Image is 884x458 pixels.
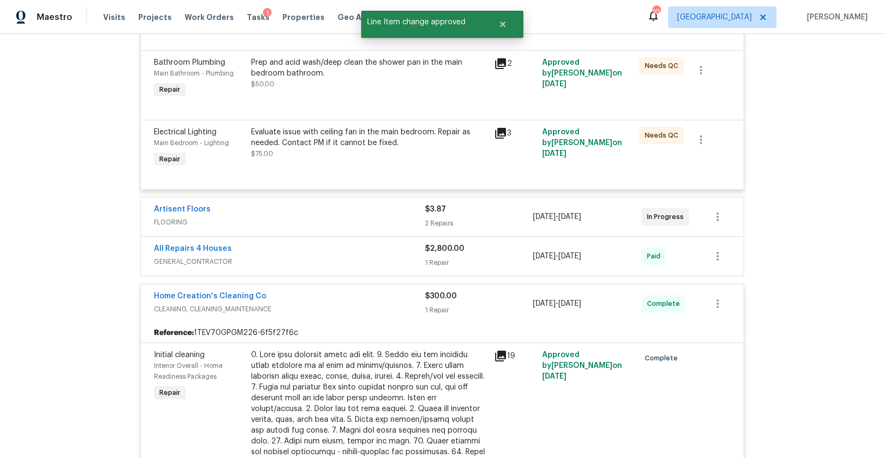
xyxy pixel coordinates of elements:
span: $75.00 [251,151,273,157]
span: Tasks [247,13,269,21]
span: [DATE] [558,252,581,260]
span: Repair [155,84,185,95]
span: CLEANING, CLEANING_MAINTENANCE [154,304,425,315]
span: $3.87 [425,206,446,213]
div: 1 Repair [425,257,534,268]
a: Home Creation's Cleaning Co [154,292,266,300]
a: Artisent Floors [154,206,211,213]
span: Paid [647,251,665,262]
span: Needs QC [645,130,683,141]
span: Projects [138,12,172,23]
span: Approved by [PERSON_NAME] on [542,351,622,380]
span: [DATE] [558,300,581,307]
span: Work Orders [185,12,234,23]
span: [DATE] [542,80,566,88]
span: Line Item change approved [361,11,485,33]
span: Repair [155,154,185,165]
span: $300.00 [425,292,457,300]
div: 19 [494,350,536,363]
div: Evaluate issue with ceiling fan in the main bedroom. Repair as needed. Contact PM if it cannot be... [251,127,488,148]
span: FLOORING [154,217,425,228]
button: Close [485,13,521,35]
span: Complete [645,353,682,364]
span: Visits [103,12,125,23]
span: [DATE] [542,150,566,158]
span: - [533,251,581,262]
span: Needs QC [645,60,683,71]
div: 2 Repairs [425,218,534,229]
div: 1TEV70GPGM226-6f5f27f6c [141,323,744,343]
span: Maestro [37,12,72,23]
span: - [533,211,581,222]
span: Electrical Lighting [154,128,217,136]
span: [DATE] [533,300,556,307]
div: 1 [263,8,272,19]
span: GENERAL_CONTRACTOR [154,256,425,267]
span: Approved by [PERSON_NAME] on [542,59,622,88]
span: [DATE] [533,252,556,260]
span: Approved by [PERSON_NAME] on [542,128,622,158]
span: Geo Assignments [338,12,408,23]
span: [DATE] [558,213,581,221]
span: Main Bathroom - Plumbing [154,70,234,77]
span: $50.00 [251,81,274,87]
div: Prep and acid wash/deep clean the shower pan in the main bedroom bathroom. [251,57,488,79]
span: $2,800.00 [425,245,464,252]
span: Repair [155,387,185,398]
div: 2 [494,57,536,70]
div: 3 [494,127,536,140]
span: Interior Overall - Home Readiness Packages [154,363,222,380]
span: [GEOGRAPHIC_DATA] [677,12,752,23]
span: Initial cleaning [154,351,205,359]
div: 10 [652,6,660,17]
b: Reference: [154,327,194,338]
span: Main Bedroom - Lighting [154,140,229,146]
div: 1 Repair [425,305,534,316]
span: Complete [647,298,684,309]
span: [DATE] [533,213,556,221]
span: [PERSON_NAME] [802,12,868,23]
span: Properties [282,12,325,23]
span: In Progress [647,211,688,222]
span: - [533,298,581,309]
span: [DATE] [542,373,566,380]
a: All Repairs 4 Houses [154,245,232,252]
span: Bathroom Plumbing [154,59,225,66]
